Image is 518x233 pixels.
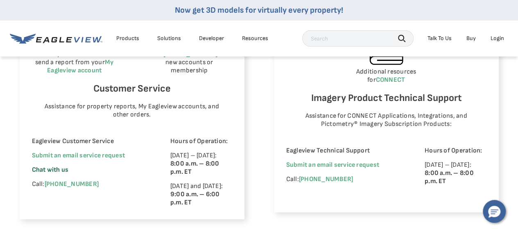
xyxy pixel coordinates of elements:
[286,175,402,184] p: Call:
[466,35,476,42] a: Buy
[425,169,474,185] strong: 8:00 a.m. – 8:00 p.m. ET
[170,152,232,176] p: [DATE] – [DATE]:
[491,35,504,42] div: Login
[47,58,113,74] a: My Eagleview account
[376,76,405,84] a: CONNECT
[286,147,402,155] p: Eagleview Technical Support
[32,180,148,188] p: Call:
[175,5,343,15] a: Now get 3D models for virtually every property!
[147,50,232,75] p: Call for new accounts or membership
[428,35,452,42] div: Talk To Us
[425,147,486,155] p: Hours of Operation:
[40,103,224,119] p: Assistance for property reports, My Eagleview accounts, and other orders.
[32,137,148,146] p: Eagleview Customer Service
[32,81,232,96] h6: Customer Service
[286,161,379,169] a: Submit an email service request
[302,30,414,47] input: Search
[32,152,125,159] a: Submit an email service request
[425,161,486,186] p: [DATE] – [DATE]:
[163,50,217,58] a: [PHONE_NUMBER]
[294,112,478,128] p: Assistance for CONNECT Applications, Integrations, and Pictometry® Imagery Subscription Products:
[116,35,139,42] div: Products
[157,35,181,42] div: Solutions
[32,50,118,75] p: Identify an address or re-send a report from your
[286,90,486,106] h6: Imagery Product Technical Support
[170,137,232,146] p: Hours of Operation:
[483,200,506,223] button: Hello, have a question? Let’s chat.
[45,180,99,188] a: [PHONE_NUMBER]
[32,166,69,174] span: Chat with us
[170,160,219,176] strong: 8:00 a.m. – 8:00 p.m. ET
[299,175,353,183] a: [PHONE_NUMBER]
[170,182,232,207] p: [DATE] and [DATE]:
[242,35,268,42] div: Resources
[286,68,486,84] p: Additional resources for
[199,35,224,42] a: Developer
[170,190,220,206] strong: 9:00 a.m. – 6:00 p.m. ET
